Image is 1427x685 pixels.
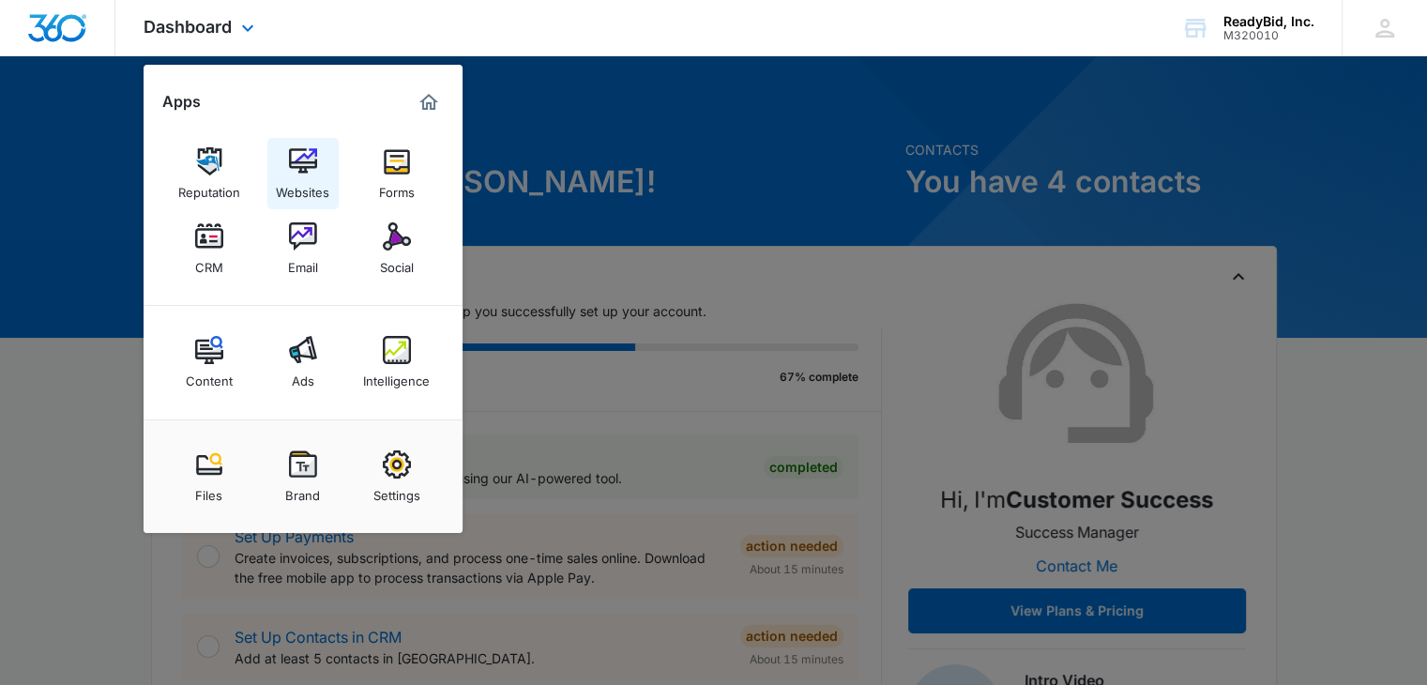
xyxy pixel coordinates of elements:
[267,138,339,209] a: Websites
[363,364,430,388] div: Intelligence
[267,327,339,398] a: Ads
[178,175,240,200] div: Reputation
[174,327,245,398] a: Content
[174,138,245,209] a: Reputation
[361,138,433,209] a: Forms
[414,87,444,117] a: Marketing 360® Dashboard
[144,17,232,37] span: Dashboard
[288,251,318,275] div: Email
[267,441,339,512] a: Brand
[285,479,320,503] div: Brand
[1223,29,1314,42] div: account id
[1223,14,1314,29] div: account name
[195,251,223,275] div: CRM
[267,213,339,284] a: Email
[380,251,414,275] div: Social
[361,441,433,512] a: Settings
[276,175,329,200] div: Websites
[361,213,433,284] a: Social
[174,441,245,512] a: Files
[195,479,222,503] div: Files
[292,364,314,388] div: Ads
[174,213,245,284] a: CRM
[379,175,415,200] div: Forms
[361,327,433,398] a: Intelligence
[186,364,233,388] div: Content
[373,479,420,503] div: Settings
[162,93,201,111] h2: Apps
